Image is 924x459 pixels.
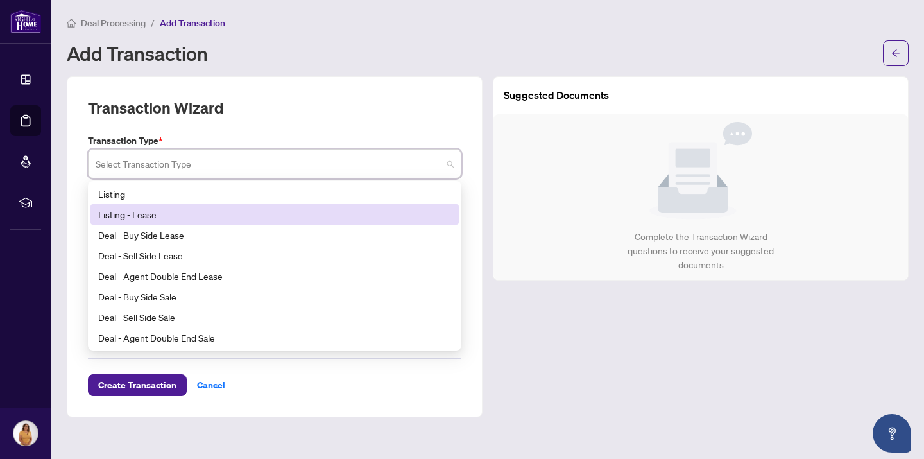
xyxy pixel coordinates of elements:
[98,187,451,201] div: Listing
[504,87,609,103] article: Suggested Documents
[873,414,911,453] button: Open asap
[81,17,146,29] span: Deal Processing
[88,374,187,396] button: Create Transaction
[649,122,752,220] img: Null State Icon
[98,290,451,304] div: Deal - Buy Side Sale
[90,184,459,204] div: Listing
[90,245,459,266] div: Deal - Sell Side Lease
[160,17,225,29] span: Add Transaction
[10,10,41,33] img: logo
[98,331,451,345] div: Deal - Agent Double End Sale
[67,43,208,64] h1: Add Transaction
[90,225,459,245] div: Deal - Buy Side Lease
[98,228,451,242] div: Deal - Buy Side Lease
[88,134,461,148] label: Transaction Type
[614,230,788,272] div: Complete the Transaction Wizard questions to receive your suggested documents
[98,310,451,324] div: Deal - Sell Side Sale
[151,15,155,30] li: /
[67,19,76,28] span: home
[90,307,459,327] div: Deal - Sell Side Sale
[891,49,900,58] span: arrow-left
[90,327,459,348] div: Deal - Agent Double End Sale
[187,374,235,396] button: Cancel
[197,375,225,395] span: Cancel
[88,98,223,118] h2: Transaction Wizard
[98,375,176,395] span: Create Transaction
[90,266,459,286] div: Deal - Agent Double End Lease
[90,204,459,225] div: Listing - Lease
[98,207,451,221] div: Listing - Lease
[98,248,451,263] div: Deal - Sell Side Lease
[90,286,459,307] div: Deal - Buy Side Sale
[13,421,38,446] img: Profile Icon
[98,269,451,283] div: Deal - Agent Double End Lease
